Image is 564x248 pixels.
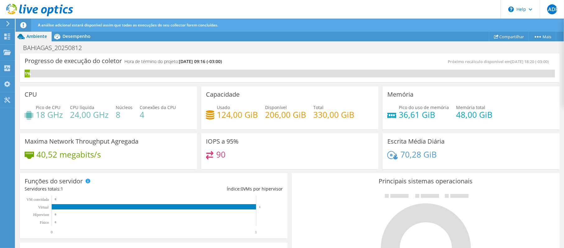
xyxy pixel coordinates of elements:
h4: 8 [116,111,133,118]
text: 0 [55,221,56,224]
h1: BAHIAGAS_20250812 [20,44,91,51]
a: Mais [529,32,556,41]
span: 0 [241,186,243,192]
h4: 330,00 GiB [313,111,354,118]
span: Próximo recálculo disponível em [448,59,552,64]
text: Virtual [38,205,49,209]
h4: 90 [216,151,226,158]
h4: 18 GHz [36,111,63,118]
h4: 206,00 GiB [265,111,306,118]
text: Hipervisor [33,213,49,217]
h4: 4 [140,111,176,118]
span: LADP [547,4,557,14]
span: Desempenho [63,33,91,39]
h4: 36,61 GiB [399,111,449,118]
h4: 40,52 megabits/s [36,151,101,158]
svg: \n [508,7,514,12]
text: VM convidada [26,197,49,202]
a: Compartilhar [489,32,529,41]
h4: Hora de término do projeto: [124,58,222,65]
h4: 124,00 GiB [217,111,258,118]
div: Servidores totais: [25,186,154,192]
text: 0 [55,198,56,201]
h3: Memória [387,91,413,98]
text: 0 [51,230,53,234]
h3: Funções do servidor [25,178,83,185]
span: Pico do uso de memória [399,104,449,110]
h3: Capacidade [206,91,240,98]
span: Disponível [265,104,287,110]
span: Ambiente [26,33,47,39]
span: Pico de CPU [36,104,60,110]
span: CPU líquida [70,104,94,110]
span: Conexões da CPU [140,104,176,110]
span: Núcleos [116,104,133,110]
h3: Principais sistemas operacionais [296,178,555,185]
tspan: Físico [40,220,49,225]
h3: Escrita Média Diária [387,138,445,145]
span: Total [313,104,324,110]
span: Memória total [456,104,485,110]
span: [DATE] 09:16 (-03:00) [179,58,222,64]
h4: 70,28 GiB [400,151,437,158]
h3: Maxima Network Throughput Agregada [25,138,138,145]
span: Usado [217,104,230,110]
span: [DATE] 18:20 (-03:00) [510,59,549,64]
h4: 48,00 GiB [456,111,492,118]
div: 1% [25,70,30,77]
span: 1 [61,186,63,192]
text: 1 [255,230,257,234]
span: A análise adicional estará disponível assim que todas as execuções do seu collector forem concluí... [38,22,218,28]
text: 1 [259,205,261,209]
h3: CPU [25,91,37,98]
text: 0 [55,213,56,216]
h3: IOPS a 95% [206,138,239,145]
h4: 24,00 GHz [70,111,109,118]
div: Índice: VMs por hipervisor [154,186,283,192]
